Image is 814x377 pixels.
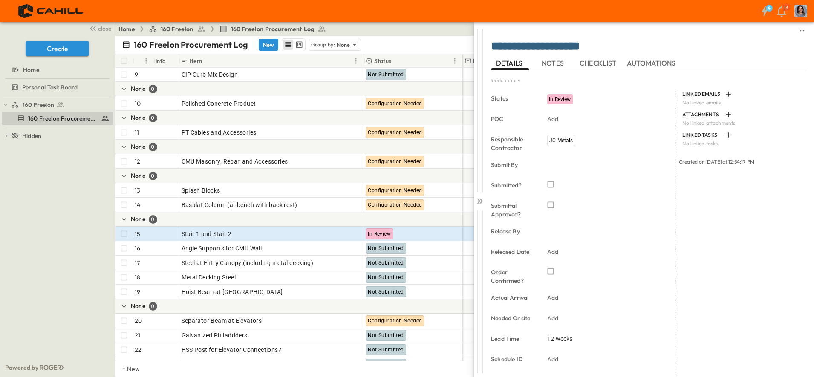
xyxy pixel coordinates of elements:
p: 23 [135,360,141,368]
p: No linked tasks. [682,140,802,147]
button: Menu [351,56,361,66]
div: test [2,98,113,112]
p: 12 [135,157,140,166]
p: Add [547,247,559,256]
nav: breadcrumbs [118,25,331,33]
span: In Review [549,96,571,102]
p: LINKED TASKS [682,132,722,138]
div: # [133,54,154,68]
span: DETAILS [496,59,524,67]
span: Basalat Column (at bench with back rest) [182,201,297,209]
p: Lead Time [491,334,535,343]
p: Actual Arrival [491,294,535,302]
span: HSS Post for Elevator Connections? [182,345,282,354]
button: kanban view [294,40,304,50]
a: Home [118,25,135,33]
p: Add [547,115,559,123]
div: 0 [149,215,157,224]
span: Angle Supports for CMU Wall [182,244,262,253]
p: 22 [135,345,141,354]
div: 0 [149,114,157,122]
p: None [337,40,350,49]
p: 15 [135,230,140,238]
span: Configuration Needed [368,187,422,193]
button: Menu [141,56,151,66]
span: Not Submitted [368,347,404,353]
span: Not Submitted [368,260,404,266]
div: 0 [149,85,157,93]
span: Separator Beam at Elevators [182,317,262,325]
p: Add [547,355,559,363]
p: Submitted? [491,181,535,190]
span: HSS Column for pulling eye connections? [182,360,296,368]
span: CHECKLIST [580,59,618,67]
div: 0 [149,143,157,151]
span: Configuration Needed [368,130,422,135]
p: No linked emails. [682,99,802,106]
span: Not Submitted [368,289,404,295]
span: In Review [368,231,391,237]
span: Hidden [22,132,41,140]
p: Release By [491,227,535,236]
p: None [131,113,145,122]
span: Steel at Entry Canopy (including metal decking) [182,259,314,267]
span: Configuration Needed [368,101,422,106]
p: Add [547,294,559,302]
span: 12 weeks [547,334,572,343]
p: 17 [135,259,140,267]
p: None [131,171,145,180]
p: 13 [135,186,140,195]
button: Sort [393,56,402,66]
p: No linked attachments. [682,120,802,127]
p: 9 [135,70,138,79]
span: CIP Curb Mix Design [182,70,238,79]
p: None [131,215,145,223]
p: 14 [135,201,140,209]
p: 13 [784,4,788,11]
div: Info [156,49,166,73]
span: Polished Concrete Product [182,99,256,108]
button: sidedrawer-menu [797,26,807,36]
button: New [259,39,278,51]
p: 10 [135,99,141,108]
div: test [2,112,113,125]
p: Schedule ID [491,355,535,363]
span: Configuration Needed [368,318,422,324]
p: Item [190,57,202,65]
p: 20 [135,317,142,325]
div: 0 [149,172,157,180]
div: 0 [149,302,157,311]
p: 19 [135,288,140,296]
span: Not Submitted [368,72,404,78]
p: Group by: [311,40,335,49]
img: Profile Picture [794,5,807,17]
p: POC [491,115,535,123]
span: Not Submitted [368,274,404,280]
p: Submit By [491,161,535,169]
p: None [131,84,145,93]
p: LINKED EMAILS [682,91,722,98]
h6: 4 [768,5,771,12]
span: NOTES [542,59,566,67]
button: Sort [136,56,145,66]
p: None [131,302,145,310]
p: ATTACHMENTS [682,111,722,118]
span: Configuration Needed [368,158,422,164]
div: Info [154,54,179,68]
p: Status [374,57,391,65]
p: Needed Onsite [491,314,535,322]
button: row view [283,40,293,50]
p: Order Confirmed? [491,268,535,285]
button: Sort [204,56,213,66]
span: Stair 1 and Stair 2 [182,230,232,238]
span: Not Submitted [368,245,404,251]
span: Hoist Beam at [GEOGRAPHIC_DATA] [182,288,283,296]
span: close [98,24,111,33]
p: Status [491,94,535,103]
p: Add [547,314,559,322]
button: Create [26,41,89,56]
span: Personal Task Board [22,83,78,92]
p: Responsible Contractor [491,135,535,152]
p: Released Date [491,247,535,256]
p: 11 [135,128,139,137]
